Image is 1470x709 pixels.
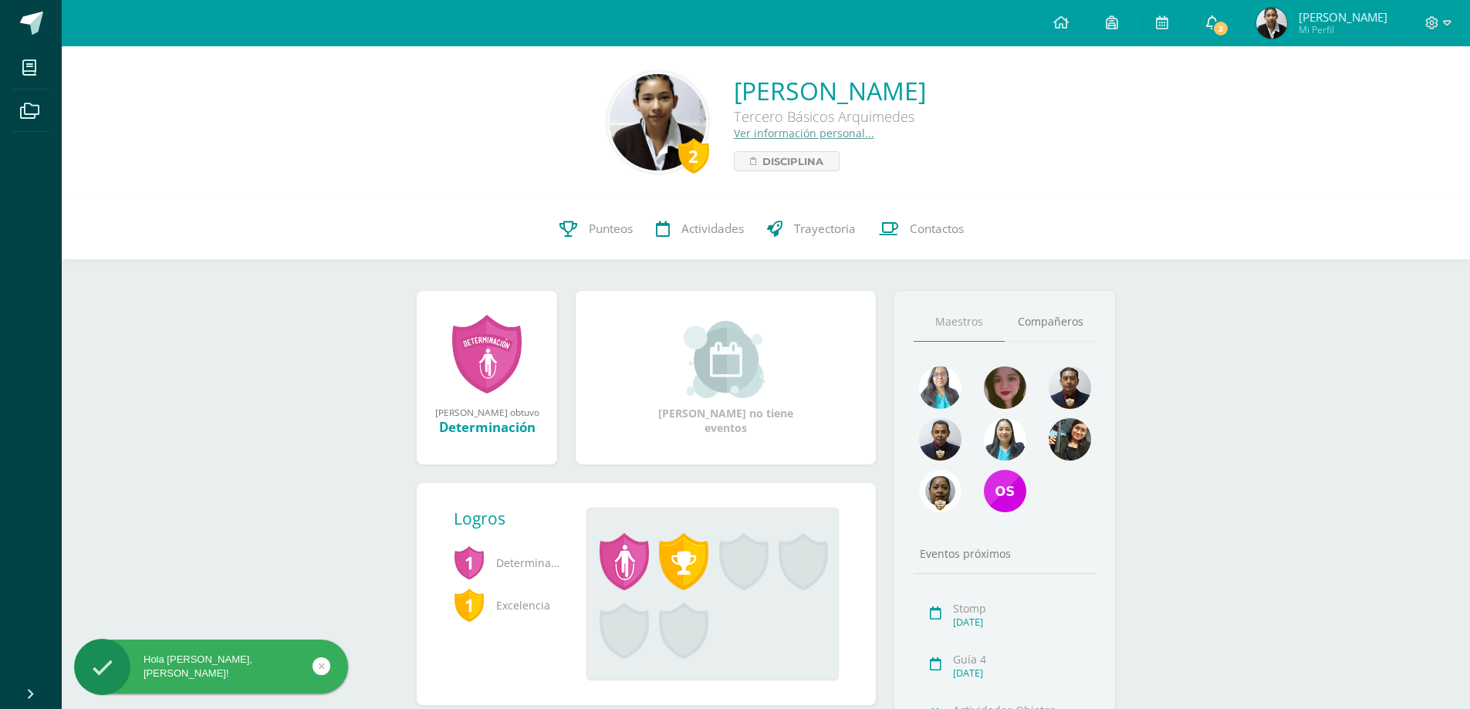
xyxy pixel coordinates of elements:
span: 1 [454,587,485,623]
div: Guía 4 [953,652,1091,667]
a: Ver información personal... [734,126,874,140]
img: 6feca0e4b445fec6a7380f1531de80f0.png [984,470,1026,512]
img: 76e40354e9c498dffe855eee51dfc475.png [1049,366,1091,409]
div: Tercero Básicos Arquimedes [734,107,926,126]
a: Compañeros [1005,302,1096,342]
span: Mi Perfil [1299,23,1387,36]
div: [PERSON_NAME] no tiene eventos [649,321,803,435]
div: [PERSON_NAME] obtuvo [432,406,542,418]
span: Contactos [910,221,964,237]
img: 775caf7197dc2b63b976a94a710c5fee.png [984,366,1026,409]
span: Trayectoria [794,221,856,237]
a: Disciplina [734,151,840,171]
img: 9fe0fd17307f8b952d7b109f04598178.png [984,418,1026,461]
img: 82d5c3eb7b9d0c31916ac3afdee87cd3.png [919,418,961,461]
img: 39d12c75fc7c08c1d8db18f8fb38dc3f.png [919,470,961,512]
div: [DATE] [953,616,1091,629]
span: 1 [454,545,485,580]
a: Punteos [548,198,644,260]
div: Eventos próximos [914,546,1096,561]
div: 2 [678,138,709,174]
span: [PERSON_NAME] [1299,9,1387,25]
span: Actividades [681,221,744,237]
img: ce48fdecffa589a24be67930df168508.png [919,366,961,409]
a: Actividades [644,198,755,260]
div: Determinación [432,418,542,436]
a: Maestros [914,302,1005,342]
span: 2 [1212,20,1229,37]
span: Determinación [454,542,562,584]
div: Logros [454,508,574,529]
img: 73802ff053b96be4d416064cb46eb66b.png [1049,418,1091,461]
img: dbd96a2ba9ea15004af00e78bfbe6cb0.png [1256,8,1287,39]
div: Hola [PERSON_NAME], [PERSON_NAME]! [74,653,348,680]
a: [PERSON_NAME] [734,74,926,107]
a: Contactos [867,198,975,260]
span: Punteos [589,221,633,237]
a: Trayectoria [755,198,867,260]
span: Excelencia [454,584,562,626]
img: 3ecb261e9bb3c6607030c2cc1e20210f.png [610,74,706,170]
div: Stomp [953,601,1091,616]
span: Disciplina [762,152,823,170]
div: [DATE] [953,667,1091,680]
img: event_small.png [684,321,768,398]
